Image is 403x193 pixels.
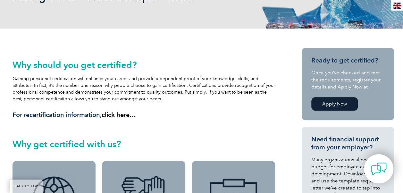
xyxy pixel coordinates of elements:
a: click here… [102,111,136,119]
h2: Why should you get certified? [13,60,275,70]
h3: Need financial support from your employer? [311,135,384,151]
h3: For recertification information, [13,111,275,119]
img: en [393,3,401,9]
h3: Ready to get certified? [311,56,384,64]
p: Once you’ve checked and met the requirements, register your details and Apply Now at [311,69,384,90]
a: BACK TO TOP [10,180,43,193]
img: contact-chat.png [371,161,387,177]
div: Gaining personnel certification will enhance your career and provide independent proof of your kn... [13,60,275,119]
a: Apply Now [311,97,358,111]
h2: Why get certified with us? [13,139,275,149]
